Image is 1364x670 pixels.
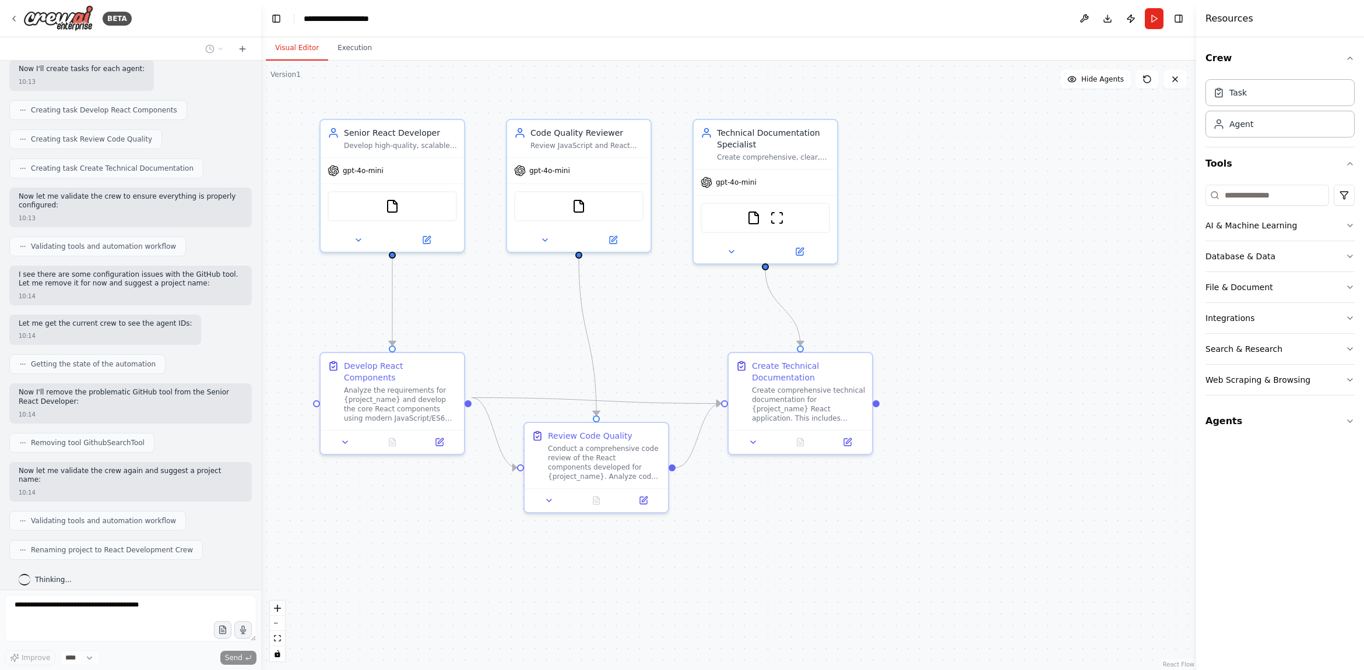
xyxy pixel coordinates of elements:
[1205,75,1355,147] div: Crew
[328,36,381,61] button: Execution
[19,214,36,223] div: 10:13
[1205,312,1254,324] div: Integrations
[344,141,457,150] div: Develop high-quality, scalable React applications using modern JavaScript/ES6+ features, best pra...
[234,621,252,639] button: Click to speak your automation idea
[31,545,193,555] span: Renaming project to React Development Crew
[717,153,830,162] div: Create comprehensive, clear, and user-friendly technical documentation for React applications, in...
[747,211,761,225] img: FileReadTool
[344,127,457,139] div: Senior React Developer
[752,360,865,383] div: Create Technical Documentation
[19,410,36,419] div: 10:14
[1229,87,1247,98] div: Task
[319,119,465,253] div: Senior React DeveloperDevelop high-quality, scalable React applications using modern JavaScript/E...
[548,444,661,481] div: Conduct a comprehensive code review of the React components developed for {project_name}. Analyze...
[31,242,176,251] span: Validating tools and automation workflow
[386,259,398,345] g: Edge from 0f93f0b1-7fc5-497f-baca-d8c229eff48d to 6962630b-6199-4b22-8578-439b401a52b8
[344,360,457,383] div: Develop React Components
[676,398,721,474] g: Edge from dfc339e9-f32d-4e3d-b61f-f0d10afce851 to 9d7b6b0d-b3a8-4a9a-b15c-50ab010f1ea0
[270,601,285,616] button: zoom in
[1170,10,1187,27] button: Hide right sidebar
[1229,118,1253,130] div: Agent
[220,651,256,665] button: Send
[1205,374,1310,386] div: Web Scraping & Browsing
[19,488,36,497] div: 10:14
[572,199,586,213] img: FileReadTool
[1163,661,1194,668] a: React Flow attribution
[1205,365,1355,395] button: Web Scraping & Browsing
[22,653,50,662] span: Improve
[1081,75,1124,84] span: Hide Agents
[529,166,570,175] span: gpt-4o-mini
[19,192,242,210] p: Now let me validate the crew to ensure everything is properly configured:
[103,12,132,26] div: BETA
[225,653,242,662] span: Send
[385,199,399,213] img: FileReadTool
[770,211,784,225] img: ScrapeWebsiteTool
[19,467,242,485] p: Now let me validate the crew again and suggest a project name:
[523,422,669,513] div: Review Code QualityConduct a comprehensive code review of the React components developed for {pro...
[270,631,285,646] button: fit view
[344,386,457,423] div: Analyze the requirements for {project_name} and develop the core React components using modern Ja...
[268,10,284,27] button: Hide left sidebar
[623,493,663,507] button: Open in side panel
[827,435,867,449] button: Open in side panel
[506,119,652,253] div: Code Quality ReviewerReview JavaScript and React code for quality, security, performance, and adh...
[572,493,621,507] button: No output available
[270,616,285,631] button: zoom out
[530,127,644,139] div: Code Quality Reviewer
[31,438,145,447] span: Removing tool GithubSearchTool
[727,352,873,455] div: Create Technical DocumentationCreate comprehensive technical documentation for {project_name} Rea...
[752,386,865,423] div: Create comprehensive technical documentation for {project_name} React application. This includes ...
[1205,303,1355,333] button: Integrations
[270,70,301,79] div: Version 1
[1205,220,1297,231] div: AI & Machine Learning
[31,359,156,369] span: Getting the state of the automation
[1205,12,1253,26] h4: Resources
[1205,334,1355,364] button: Search & Research
[304,13,401,24] nav: breadcrumb
[31,105,177,115] span: Creating task Develop React Components
[1205,241,1355,271] button: Database & Data
[1205,405,1355,438] button: Agents
[760,270,806,345] g: Edge from 5691a46f-7c39-452c-b5d7-d2664423bd63 to 9d7b6b0d-b3a8-4a9a-b15c-50ab010f1ea0
[717,127,830,150] div: Technical Documentation Specialist
[31,164,194,173] span: Creating task Create Technical Documentation
[472,392,721,410] g: Edge from 6962630b-6199-4b22-8578-439b401a52b8 to 9d7b6b0d-b3a8-4a9a-b15c-50ab010f1ea0
[266,36,328,61] button: Visual Editor
[343,166,384,175] span: gpt-4o-mini
[270,601,285,661] div: React Flow controls
[1205,180,1355,405] div: Tools
[201,42,228,56] button: Switch to previous chat
[580,233,646,247] button: Open in side panel
[19,292,36,301] div: 10:14
[23,5,93,31] img: Logo
[1205,343,1282,355] div: Search & Research
[19,65,145,74] p: Now I'll create tasks for each agent:
[1205,272,1355,302] button: File & Document
[233,42,252,56] button: Start a new chat
[716,178,757,187] span: gpt-4o-mini
[1205,251,1275,262] div: Database & Data
[31,135,152,144] span: Creating task Review Code Quality
[214,621,231,639] button: Upload files
[692,119,838,265] div: Technical Documentation SpecialistCreate comprehensive, clear, and user-friendly technical docume...
[1205,210,1355,241] button: AI & Machine Learning
[472,392,517,474] g: Edge from 6962630b-6199-4b22-8578-439b401a52b8 to dfc339e9-f32d-4e3d-b61f-f0d10afce851
[368,435,417,449] button: No output available
[270,646,285,661] button: toggle interactivity
[19,319,192,329] p: Let me get the current crew to see the agent IDs:
[19,388,242,406] p: Now I'll remove the problematic GitHub tool from the Senior React Developer:
[1205,281,1273,293] div: File & Document
[767,245,832,259] button: Open in side panel
[573,259,602,415] g: Edge from 612c2279-722d-4b0a-acf0-c587e444533d to dfc339e9-f32d-4e3d-b61f-f0d10afce851
[19,77,36,86] div: 10:13
[19,270,242,288] p: I see there are some configuration issues with the GitHub tool. Let me remove it for now and sugg...
[419,435,459,449] button: Open in side panel
[35,575,72,584] span: Thinking...
[19,332,36,340] div: 10:14
[319,352,465,455] div: Develop React ComponentsAnalyze the requirements for {project_name} and develop the core React co...
[548,430,632,442] div: Review Code Quality
[776,435,825,449] button: No output available
[530,141,644,150] div: Review JavaScript and React code for quality, security, performance, and adherence to coding stan...
[31,516,176,526] span: Validating tools and automation workflow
